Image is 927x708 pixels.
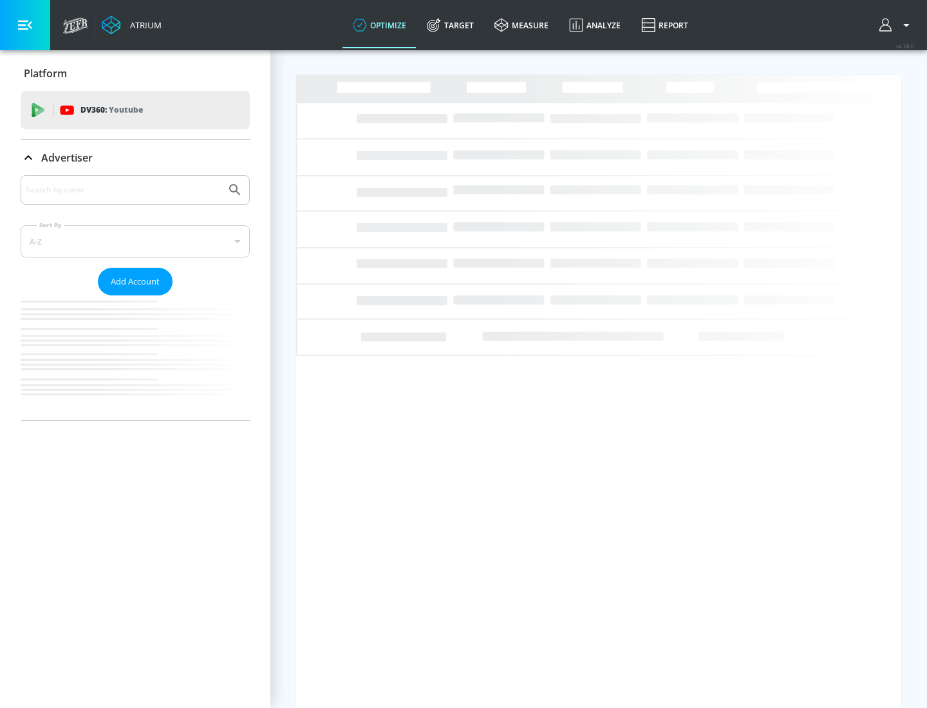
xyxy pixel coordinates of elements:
[80,103,143,117] p: DV360:
[21,175,250,420] div: Advertiser
[111,274,160,289] span: Add Account
[24,66,67,80] p: Platform
[109,103,143,116] p: Youtube
[98,268,173,295] button: Add Account
[26,182,221,198] input: Search by name
[21,55,250,91] div: Platform
[41,151,93,165] p: Advertiser
[342,2,417,48] a: optimize
[631,2,698,48] a: Report
[417,2,484,48] a: Target
[896,42,914,50] span: v 4.28.0
[37,221,64,229] label: Sort By
[102,15,162,35] a: Atrium
[21,91,250,129] div: DV360: Youtube
[125,19,162,31] div: Atrium
[484,2,559,48] a: measure
[21,140,250,176] div: Advertiser
[21,295,250,420] nav: list of Advertiser
[21,225,250,257] div: A-Z
[559,2,631,48] a: Analyze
